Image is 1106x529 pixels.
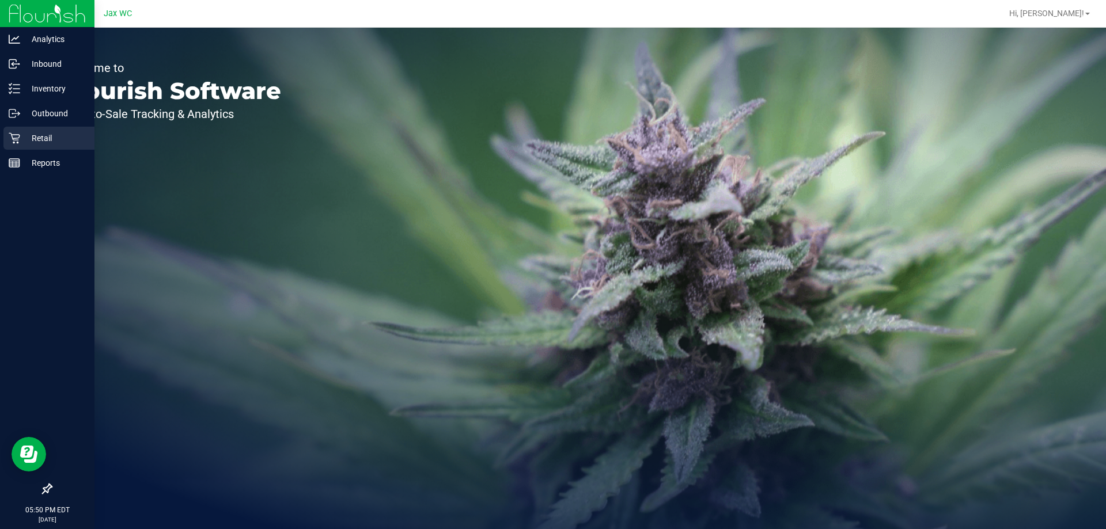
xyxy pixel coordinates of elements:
[20,32,89,46] p: Analytics
[62,62,281,74] p: Welcome to
[20,106,89,120] p: Outbound
[9,157,20,169] inline-svg: Reports
[9,58,20,70] inline-svg: Inbound
[9,33,20,45] inline-svg: Analytics
[12,437,46,471] iframe: Resource center
[20,156,89,170] p: Reports
[20,82,89,96] p: Inventory
[104,9,132,18] span: Jax WC
[20,57,89,71] p: Inbound
[62,108,281,120] p: Seed-to-Sale Tracking & Analytics
[5,515,89,524] p: [DATE]
[5,505,89,515] p: 05:50 PM EDT
[1009,9,1084,18] span: Hi, [PERSON_NAME]!
[20,131,89,145] p: Retail
[9,132,20,144] inline-svg: Retail
[9,83,20,94] inline-svg: Inventory
[62,79,281,102] p: Flourish Software
[9,108,20,119] inline-svg: Outbound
